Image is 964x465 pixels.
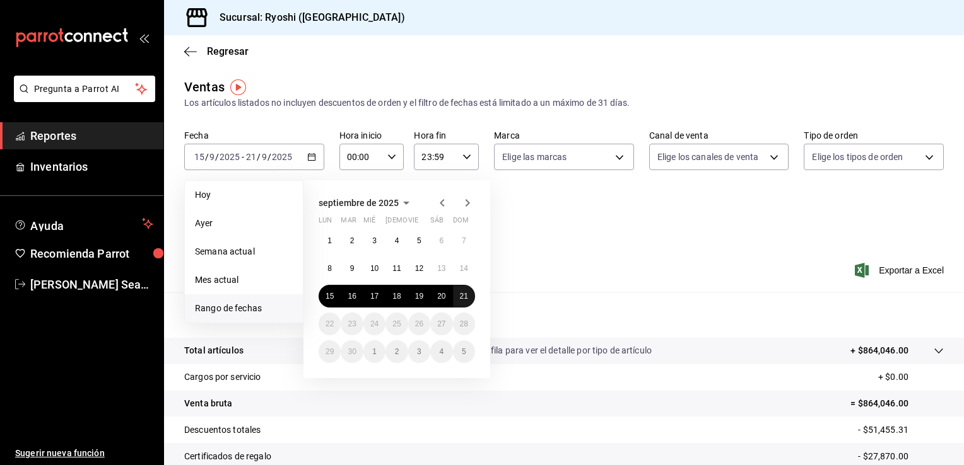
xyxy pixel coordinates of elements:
[30,158,153,175] span: Inventarios
[408,313,430,335] button: 26 de septiembre de 2025
[430,229,452,252] button: 6 de septiembre de 2025
[437,292,445,301] abbr: 20 de septiembre de 2025
[184,45,249,57] button: Regresar
[372,236,377,245] abbr: 3 de septiembre de 2025
[261,152,267,162] input: --
[348,292,356,301] abbr: 16 de septiembre de 2025
[215,152,219,162] span: /
[195,273,293,287] span: Mes actual
[372,347,377,356] abbr: 1 de octubre de 2025
[408,257,430,280] button: 12 de septiembre de 2025
[184,77,225,96] div: Ventas
[804,131,944,140] label: Tipo de orden
[195,302,293,315] span: Rango de fechas
[9,91,155,105] a: Pregunta a Parrot AI
[453,340,475,363] button: 5 de octubre de 2025
[363,313,385,335] button: 24 de septiembre de 2025
[30,276,153,293] span: [PERSON_NAME] Seahiel [PERSON_NAME]
[230,79,246,95] img: Tooltip marker
[209,152,215,162] input: --
[184,450,271,463] p: Certificados de regalo
[30,216,137,231] span: Ayuda
[15,447,153,460] span: Sugerir nueva función
[195,217,293,230] span: Ayer
[319,229,341,252] button: 1 de septiembre de 2025
[414,131,479,140] label: Hora fin
[363,285,385,307] button: 17 de septiembre de 2025
[30,245,153,262] span: Recomienda Parrot
[453,313,475,335] button: 28 de septiembre de 2025
[363,340,385,363] button: 1 de octubre de 2025
[430,285,452,307] button: 20 de septiembre de 2025
[415,292,423,301] abbr: 19 de septiembre de 2025
[363,257,385,280] button: 10 de septiembre de 2025
[442,344,652,357] p: Da clic en la fila para ver el detalle por tipo de artículo
[430,257,452,280] button: 13 de septiembre de 2025
[184,307,944,323] p: Resumen
[184,344,244,357] p: Total artículos
[319,313,341,335] button: 22 de septiembre de 2025
[341,229,363,252] button: 2 de septiembre de 2025
[184,370,261,384] p: Cargos por servicio
[415,264,423,273] abbr: 12 de septiembre de 2025
[327,264,332,273] abbr: 8 de septiembre de 2025
[209,10,405,25] h3: Sucursal: Ryoshi ([GEOGRAPHIC_DATA])
[184,96,944,110] div: Los artículos listados no incluyen descuentos de orden y el filtro de fechas está limitado a un m...
[341,216,356,229] abbr: martes
[494,131,634,140] label: Marca
[430,340,452,363] button: 4 de octubre de 2025
[195,188,293,202] span: Hoy
[14,76,155,102] button: Pregunta a Parrot AI
[30,127,153,144] span: Reportes
[348,319,356,328] abbr: 23 de septiembre de 2025
[453,229,475,252] button: 7 de septiembre de 2025
[242,152,244,162] span: -
[245,152,257,162] input: --
[858,423,944,437] p: - $51,455.31
[395,347,399,356] abbr: 2 de octubre de 2025
[453,216,469,229] abbr: domingo
[417,347,421,356] abbr: 3 de octubre de 2025
[460,292,468,301] abbr: 21 de septiembre de 2025
[319,257,341,280] button: 8 de septiembre de 2025
[437,319,445,328] abbr: 27 de septiembre de 2025
[502,151,567,163] span: Elige las marcas
[857,263,944,278] span: Exportar a Excel
[430,216,444,229] abbr: sábado
[392,292,401,301] abbr: 18 de septiembre de 2025
[462,347,466,356] abbr: 5 de octubre de 2025
[350,236,355,245] abbr: 2 de septiembre de 2025
[257,152,261,162] span: /
[850,344,908,357] p: + $864,046.00
[385,313,408,335] button: 25 de septiembre de 2025
[350,264,355,273] abbr: 9 de septiembre de 2025
[850,397,944,410] p: = $864,046.00
[341,313,363,335] button: 23 de septiembre de 2025
[319,285,341,307] button: 15 de septiembre de 2025
[363,229,385,252] button: 3 de septiembre de 2025
[319,195,414,210] button: septiembre de 2025
[657,151,758,163] span: Elige los canales de venta
[408,216,418,229] abbr: viernes
[184,423,261,437] p: Descuentos totales
[271,152,293,162] input: ----
[460,264,468,273] abbr: 14 de septiembre de 2025
[194,152,205,162] input: --
[207,45,249,57] span: Regresar
[460,319,468,328] abbr: 28 de septiembre de 2025
[319,340,341,363] button: 29 de septiembre de 2025
[184,397,232,410] p: Venta bruta
[385,340,408,363] button: 2 de octubre de 2025
[385,257,408,280] button: 11 de septiembre de 2025
[649,131,789,140] label: Canal de venta
[139,33,149,43] button: open_drawer_menu
[370,319,379,328] abbr: 24 de septiembre de 2025
[184,131,324,140] label: Fecha
[430,313,452,335] button: 27 de septiembre de 2025
[415,319,423,328] abbr: 26 de septiembre de 2025
[327,236,332,245] abbr: 1 de septiembre de 2025
[341,285,363,307] button: 16 de septiembre de 2025
[363,216,375,229] abbr: miércoles
[339,131,404,140] label: Hora inicio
